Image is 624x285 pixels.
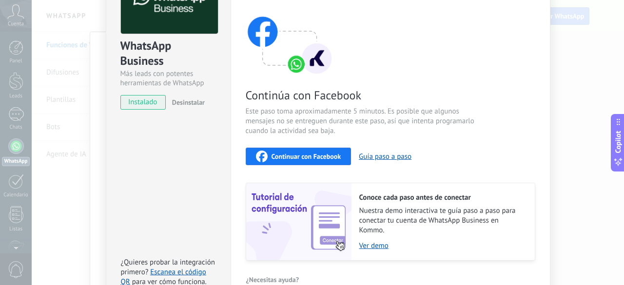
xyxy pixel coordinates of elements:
a: Ver demo [359,241,525,250]
span: Este paso toma aproximadamente 5 minutos. Es posible que algunos mensajes no se entreguen durante... [246,107,478,136]
span: ¿Necesitas ayuda? [246,276,299,283]
span: Continuar con Facebook [272,153,341,160]
div: Más leads con potentes herramientas de WhatsApp [120,69,216,88]
span: ¿Quieres probar la integración primero? [121,258,215,277]
span: Copilot [613,131,623,153]
button: Continuar con Facebook [246,148,351,165]
span: Nuestra demo interactiva te guía paso a paso para conectar tu cuenta de WhatsApp Business en Kommo. [359,206,525,235]
h2: Conoce cada paso antes de conectar [359,193,525,202]
span: instalado [121,95,165,110]
div: WhatsApp Business [120,38,216,69]
span: Continúa con Facebook [246,88,478,103]
span: Desinstalar [172,98,205,107]
button: Desinstalar [168,95,205,110]
button: Guía paso a paso [359,152,411,161]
